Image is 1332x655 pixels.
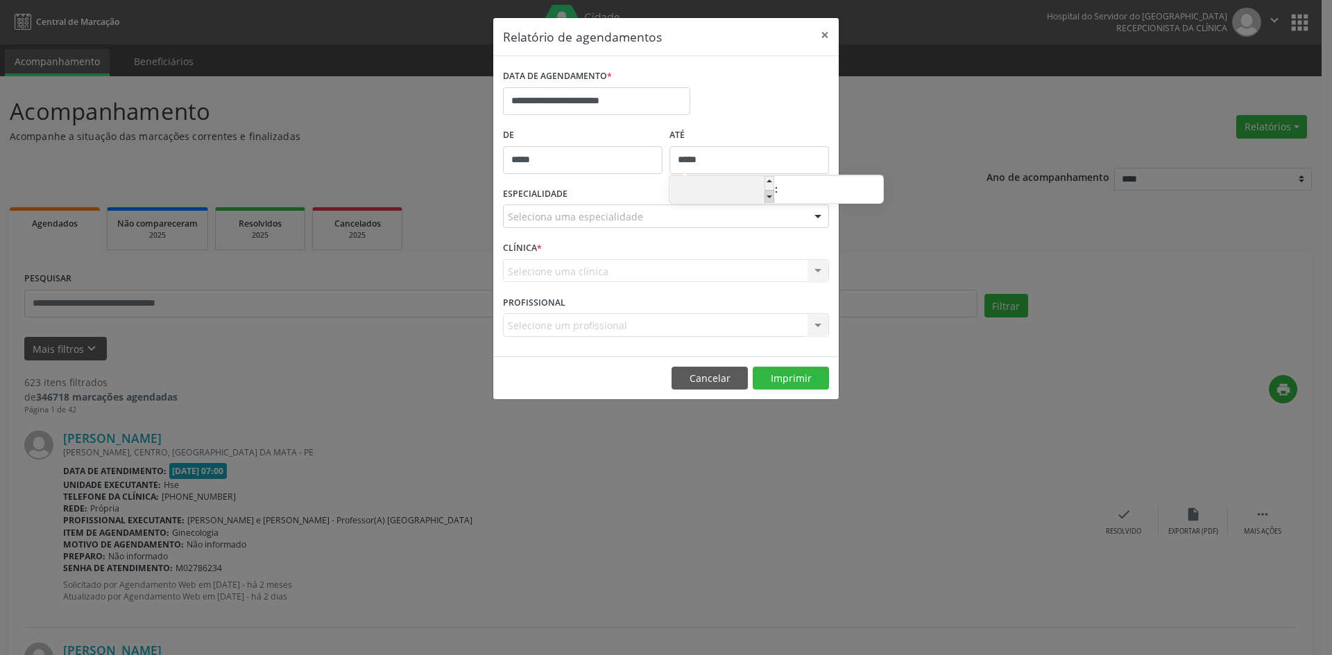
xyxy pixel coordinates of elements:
button: Cancelar [672,367,748,390]
label: DATA DE AGENDAMENTO [503,66,612,87]
label: De [503,125,663,146]
label: PROFISSIONAL [503,292,565,313]
h5: Relatório de agendamentos [503,28,662,46]
button: Imprimir [753,367,829,390]
label: ESPECIALIDADE [503,184,567,205]
input: Minute [778,177,883,204]
span: Seleciona uma especialidade [508,209,643,224]
label: CLÍNICA [503,238,542,259]
input: Hour [669,177,774,204]
span: : [774,175,778,203]
label: ATÉ [669,125,829,146]
button: Close [811,18,839,52]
